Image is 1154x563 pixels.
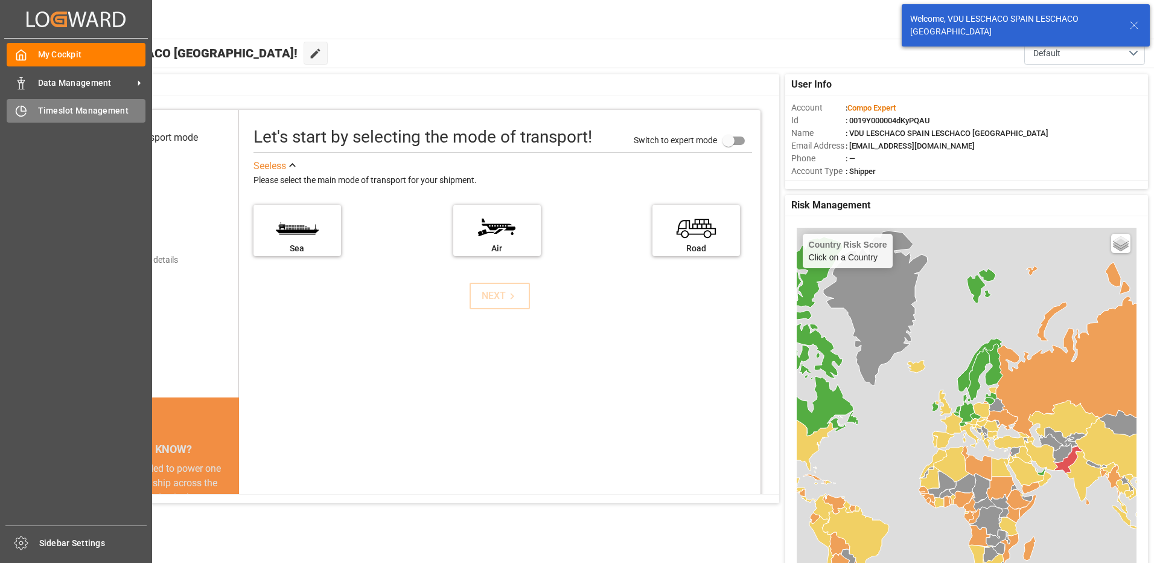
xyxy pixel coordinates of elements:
[38,105,146,117] span: Timeslot Management
[470,283,530,309] button: NEXT
[846,116,930,125] span: : 0019Y000004dKyPQAU
[791,101,846,114] span: Account
[658,242,734,255] div: Road
[791,114,846,127] span: Id
[39,537,147,550] span: Sidebar Settings
[1024,42,1145,65] button: open menu
[253,124,592,150] div: Let's start by selecting the mode of transport!
[846,154,855,163] span: : —
[1033,47,1060,60] span: Default
[482,289,518,303] div: NEXT
[222,462,239,563] button: next slide / item
[253,159,286,173] div: See less
[847,103,896,112] span: Compo Expert
[634,135,717,144] span: Switch to expert mode
[791,140,846,152] span: Email Address
[7,43,145,66] a: My Cockpit
[103,254,178,266] div: Add shipping details
[253,173,752,188] div: Please select the main mode of transport for your shipment.
[809,240,887,249] h4: Country Risk Score
[809,240,887,262] div: Click on a Country
[38,48,146,61] span: My Cockpit
[791,77,832,92] span: User Info
[459,242,535,255] div: Air
[791,152,846,165] span: Phone
[791,127,846,140] span: Name
[846,103,896,112] span: :
[7,99,145,123] a: Timeslot Management
[791,198,870,213] span: Risk Management
[846,141,975,150] span: : [EMAIL_ADDRESS][DOMAIN_NAME]
[910,13,1118,38] div: Welcome, VDU LESCHACO SPAIN LESCHACO [GEOGRAPHIC_DATA]
[791,165,846,178] span: Account Type
[38,77,133,89] span: Data Management
[846,167,876,176] span: : Shipper
[846,129,1048,138] span: : VDU LESCHACO SPAIN LESCHACO [GEOGRAPHIC_DATA]
[50,42,298,65] span: Hello VDU LESCHACO [GEOGRAPHIC_DATA]!
[1111,234,1130,253] a: Layers
[260,242,335,255] div: Sea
